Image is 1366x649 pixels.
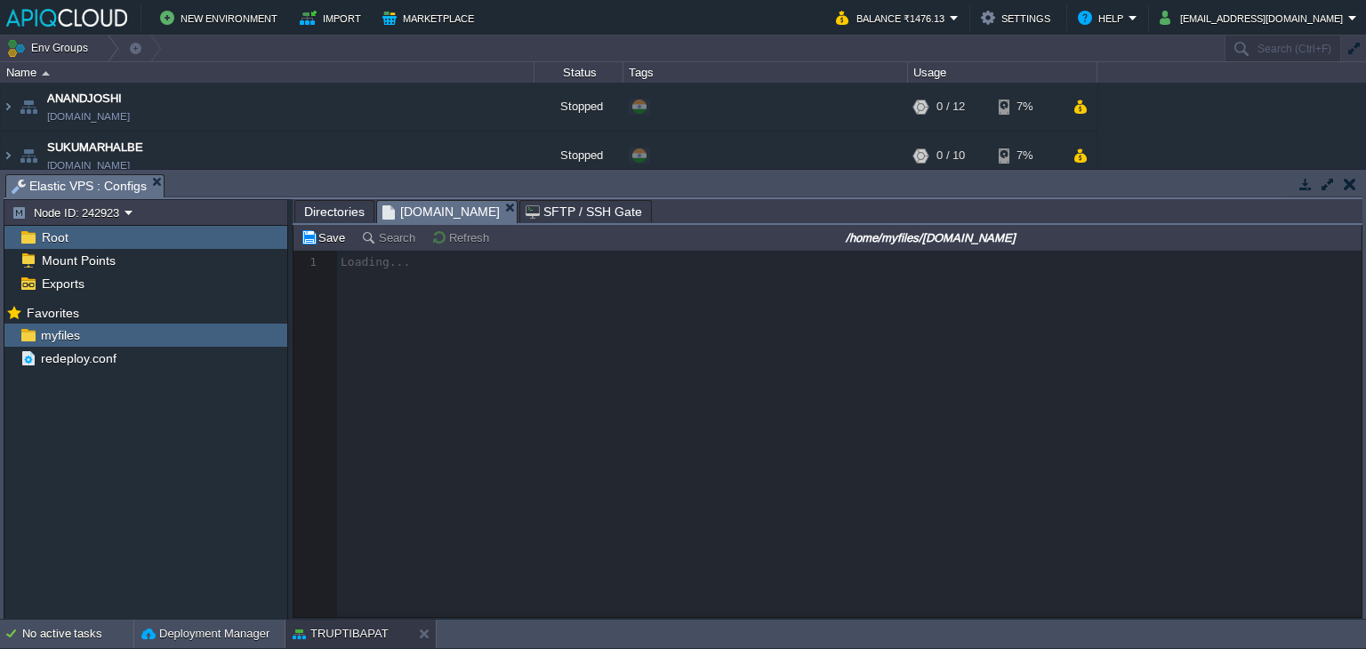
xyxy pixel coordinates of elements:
[936,132,965,180] div: 0 / 10
[909,62,1097,83] div: Usage
[526,201,642,222] span: SFTP / SSH Gate
[382,201,500,223] span: [DOMAIN_NAME]
[534,132,623,180] div: Stopped
[534,83,623,131] div: Stopped
[301,229,350,245] button: Save
[22,620,133,648] div: No active tasks
[382,7,479,28] button: Marketplace
[12,175,147,197] span: Elastic VPS : Configs
[38,276,87,292] a: Exports
[47,108,130,125] a: [DOMAIN_NAME]
[37,327,83,343] a: myfiles
[6,36,94,60] button: Env Groups
[23,305,82,321] span: Favorites
[431,229,494,245] button: Refresh
[999,132,1057,180] div: 7%
[12,204,125,220] button: Node ID: 242923
[42,71,50,76] img: AMDAwAAAACH5BAEAAAAALAAAAAABAAEAAAICRAEAOw==
[141,625,269,643] button: Deployment Manager
[1078,7,1129,28] button: Help
[1,83,15,131] img: AMDAwAAAACH5BAEAAAAALAAAAAABAAEAAAICRAEAOw==
[293,625,389,643] button: TRUPTIBAPAT
[23,306,82,320] a: Favorites
[1160,7,1348,28] button: [EMAIL_ADDRESS][DOMAIN_NAME]
[16,83,41,131] img: AMDAwAAAACH5BAEAAAAALAAAAAABAAEAAAICRAEAOw==
[936,83,965,131] div: 0 / 12
[16,132,41,180] img: AMDAwAAAACH5BAEAAAAALAAAAAABAAEAAAICRAEAOw==
[47,90,122,108] a: ANANDJOSHI
[376,200,518,222] li: /home/myfiles/monitor.sh
[624,62,907,83] div: Tags
[999,83,1057,131] div: 7%
[38,229,71,245] a: Root
[47,139,143,156] a: SUKUMARHALBE
[304,201,365,222] span: Directories
[47,156,130,174] a: [DOMAIN_NAME]
[361,229,421,245] button: Search
[160,7,283,28] button: New Environment
[535,62,623,83] div: Status
[1,132,15,180] img: AMDAwAAAACH5BAEAAAAALAAAAAABAAEAAAICRAEAOw==
[6,9,127,27] img: APIQCloud
[300,7,366,28] button: Import
[37,350,119,366] a: redeploy.conf
[981,7,1056,28] button: Settings
[2,62,534,83] div: Name
[38,252,118,268] a: Mount Points
[836,7,950,28] button: Balance ₹1476.13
